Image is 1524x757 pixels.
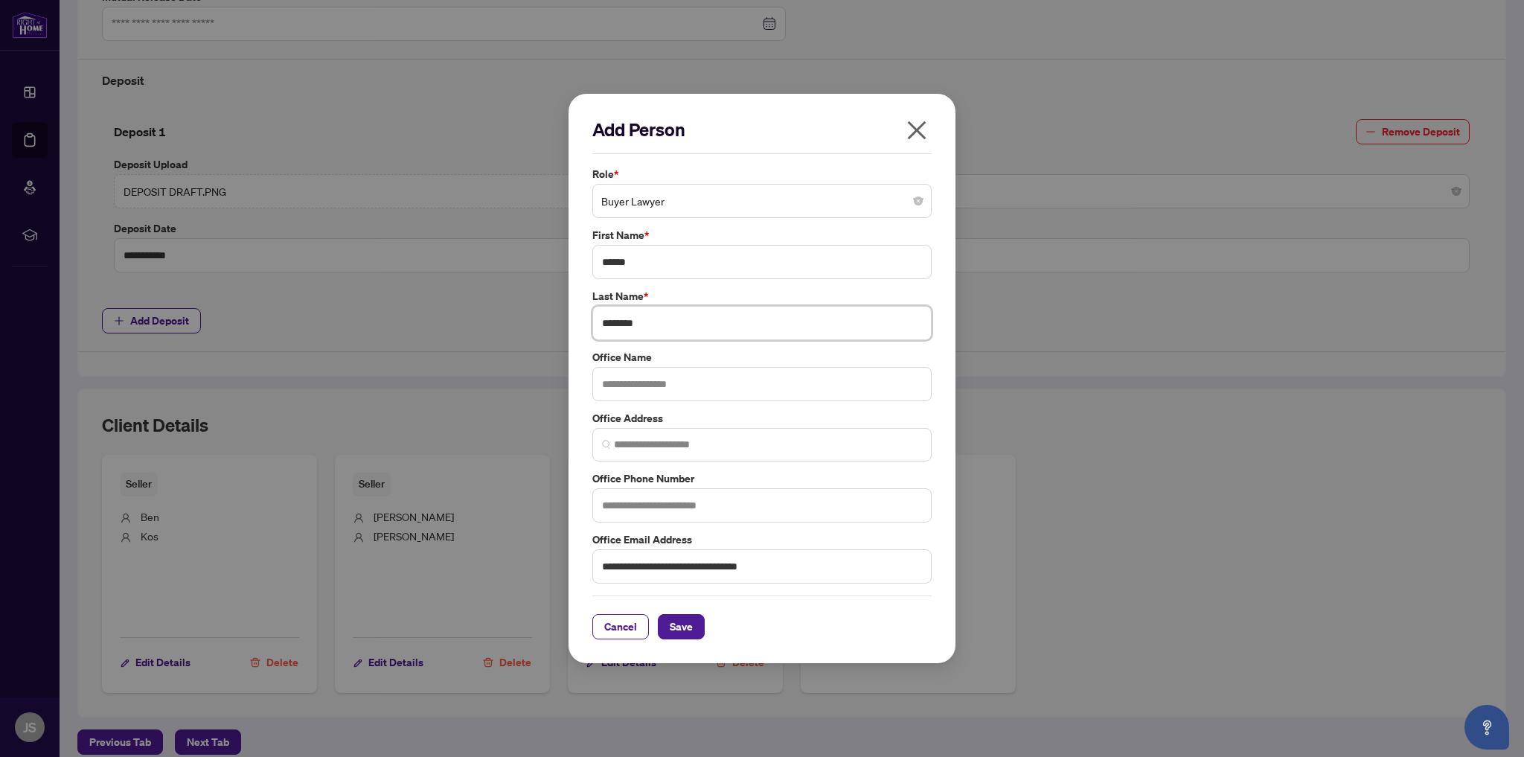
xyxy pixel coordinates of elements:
img: search_icon [602,440,611,449]
span: close-circle [914,197,923,205]
span: close [905,118,929,142]
span: Cancel [604,615,637,639]
label: Role [592,166,932,182]
span: Buyer Lawyer [601,187,923,215]
label: Office Phone Number [592,470,932,487]
label: Office Name [592,349,932,365]
button: Cancel [592,614,649,639]
h2: Add Person [592,118,932,141]
span: Save [670,615,693,639]
label: Last Name [592,288,932,304]
label: Office Address [592,410,932,427]
button: Save [658,614,705,639]
label: Office Email Address [592,531,932,548]
button: Open asap [1464,705,1509,750]
label: First Name [592,227,932,243]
